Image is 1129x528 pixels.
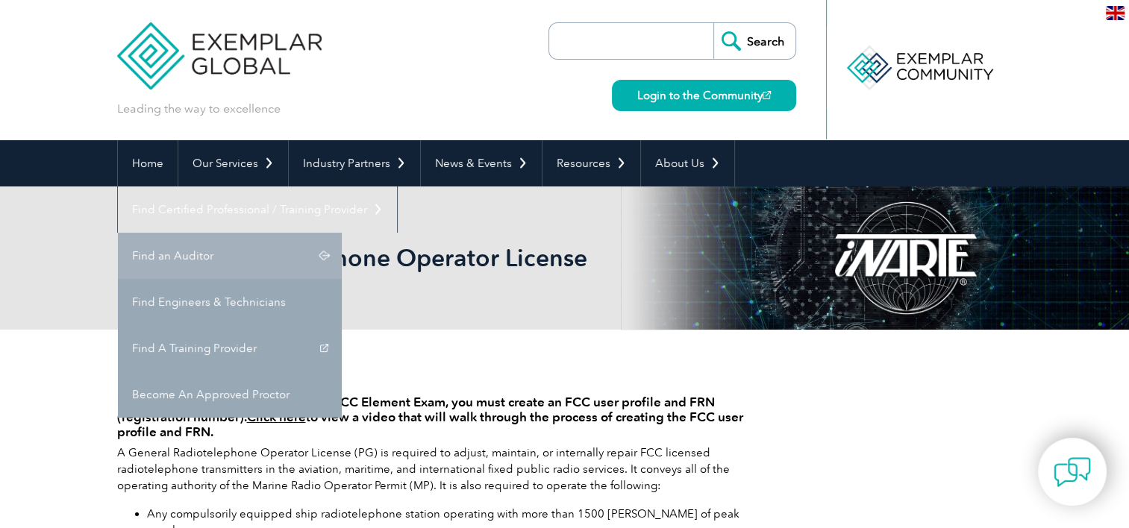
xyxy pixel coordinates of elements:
[713,23,795,59] input: Search
[1106,6,1125,20] img: en
[117,444,744,494] p: A General Radiotelephone Operator License (PG) is required to adjust, maintain, or internally rep...
[289,140,420,186] a: Industry Partners
[117,246,744,270] h2: General Radiotelephone Operator License
[763,91,771,99] img: open_square.png
[118,371,342,418] a: Become An Approved Proctor
[178,140,288,186] a: Our Services
[117,395,744,439] h4: Important: Before you sign up for an FCC Element Exam, you must create an FCC user profile and FR...
[117,101,281,117] p: Leading the way to excellence
[118,325,342,371] a: Find A Training Provider
[118,279,342,325] a: Find Engineers & Technicians
[641,140,734,186] a: About Us
[542,140,640,186] a: Resources
[118,186,397,233] a: Find Certified Professional / Training Provider
[118,140,178,186] a: Home
[421,140,542,186] a: News & Events
[118,233,342,279] a: Find an Auditor
[1054,453,1091,491] img: contact-chat.png
[612,80,796,111] a: Login to the Community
